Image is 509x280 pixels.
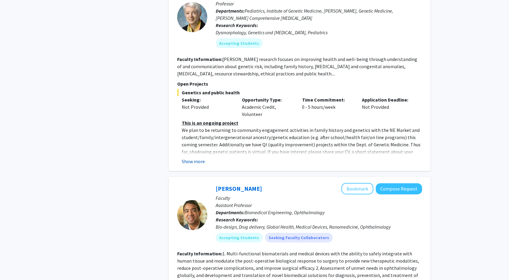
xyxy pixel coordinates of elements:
[216,217,258,223] b: Research Keywords:
[182,126,422,170] p: We plan to be returning to community engagement activities in family history and genetics with th...
[5,253,26,275] iframe: Chat
[177,89,422,96] span: Genetics and public health
[216,185,262,192] a: [PERSON_NAME]
[216,8,245,14] b: Departments:
[376,183,422,194] button: Compose Request to Kunal Parikh
[357,96,418,118] div: Not Provided
[298,96,358,118] div: 0 - 5 hours/week
[341,183,373,194] button: Add Kunal Parikh to Bookmarks
[216,202,422,209] p: Assistant Professor
[245,209,325,215] span: Biomedical Engineering, Ophthalmology
[177,80,422,87] p: Open Projects
[177,56,417,77] fg-read-more: [PERSON_NAME] research focuses on improving health and well-being through understanding of and co...
[242,96,293,103] p: Opportunity Type:
[182,120,238,126] u: This is an ongoing project
[362,96,413,103] p: Application Deadline:
[216,233,263,242] mat-chip: Accepting Students
[216,22,258,28] b: Research Keywords:
[216,38,263,48] mat-chip: Accepting Students
[216,29,422,36] div: Dysmorphology, Genetics and [MEDICAL_DATA], Pediatrics
[182,103,233,111] div: Not Provided
[265,233,333,242] mat-chip: Seeking Faculty Collaborators
[302,96,353,103] p: Time Commitment:
[177,56,222,62] b: Faculty Information:
[216,194,422,202] p: Faculty
[237,96,298,118] div: Academic Credit, Volunteer
[182,158,205,165] button: Show more
[182,96,233,103] p: Seeking:
[216,223,422,230] div: Bio-design, Drug delivery, Global Health, Medical Devices, Nanomedicine, Ophthalmology
[216,209,245,215] b: Departments:
[216,8,393,21] span: Pediatrics, Institute of Genetic Medicine, [PERSON_NAME], Genetic Medicine, [PERSON_NAME] Compreh...
[177,251,222,257] b: Faculty Information:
